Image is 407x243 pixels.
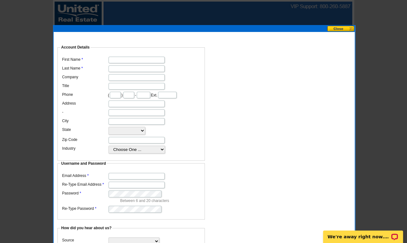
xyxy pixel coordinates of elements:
[61,90,202,99] dd: ( ) - Ext.
[62,146,108,151] label: Industry
[62,118,108,124] label: City
[62,92,108,97] label: Phone
[62,101,108,106] label: Address
[62,137,108,142] label: Zip Code
[62,173,108,178] label: Email Address
[62,83,108,89] label: Title
[62,190,108,196] label: Password
[61,225,112,231] legend: How did you hear about us?
[62,127,108,132] label: State
[120,198,202,204] p: Between 6 and 20 characters
[62,206,108,211] label: Re-Type Password
[319,223,407,243] iframe: LiveChat chat widget
[62,57,108,62] label: First Name
[62,109,108,115] label: -
[62,182,108,187] label: Re-Type Email Address
[62,74,108,80] label: Company
[61,44,90,50] legend: Account Details
[61,161,107,166] legend: Username and Password
[62,65,108,71] label: Last Name
[62,237,108,243] label: Source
